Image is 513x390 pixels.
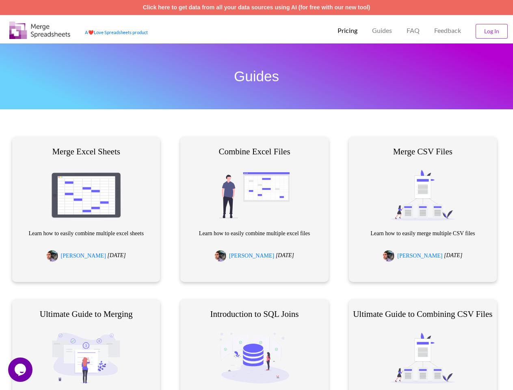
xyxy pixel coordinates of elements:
[16,309,156,319] h4: Ultimate Guide to Merging
[219,160,289,221] img: merged files
[353,309,493,319] h4: Ultimate Guide to Combining CSV Files
[353,147,493,262] a: Merge CSV Files merged filesLearn how to easily merge multiple CSV files [PERSON_NAME] [DATE]
[184,147,324,262] a: Combine Excel Files merged filesLearn how to easily combine multiple excel files [PERSON_NAME] [D...
[16,147,156,157] h4: Merge Excel Sheets
[372,26,392,35] p: Guides
[388,160,458,221] img: merged files
[16,147,156,262] div: Learn how to easily combine multiple excel sheets
[276,253,294,259] i: [DATE]
[9,22,70,39] img: Logo.png
[229,253,274,259] a: [PERSON_NAME]
[51,323,121,383] img: merged files
[338,26,357,35] p: Pricing
[8,357,34,382] iframe: chat widget
[184,147,324,157] h4: Combine Excel Files
[476,24,508,39] button: Log In
[353,147,493,157] h4: Merge CSV Files
[383,250,394,262] img: Adhaar.jpg
[219,323,289,383] img: merged files
[184,147,324,262] div: Learn how to easily combine multiple excel files
[353,147,493,262] div: Learn how to easily merge multiple CSV files
[397,253,442,259] a: [PERSON_NAME]
[184,309,324,319] h4: Introduction to SQL Joins
[434,27,461,34] span: Feedback
[107,253,126,259] i: [DATE]
[444,253,462,259] i: [DATE]
[388,323,458,383] img: merged files
[61,253,106,259] a: [PERSON_NAME]
[51,160,121,221] img: merged files
[88,30,94,35] span: heart
[16,147,156,262] a: Merge Excel Sheets merged filesLearn how to easily combine multiple excel sheets [PERSON_NAME] [D...
[47,250,58,262] img: Adhaar.jpg
[143,4,370,11] a: Click here to get data from all your data sources using AI (for free with our new tool)
[85,30,148,35] a: AheartLove Spreadsheets product
[215,250,226,262] img: Adhaar.jpg
[407,26,420,35] p: FAQ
